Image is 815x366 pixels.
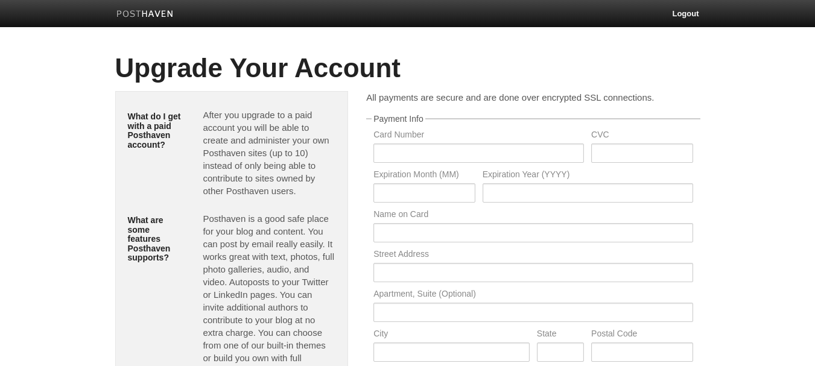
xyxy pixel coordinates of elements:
[373,210,693,221] label: Name on Card
[372,115,425,123] legend: Payment Info
[373,170,475,181] label: Expiration Month (MM)
[366,91,700,104] p: All payments are secure and are done over encrypted SSL connections.
[128,112,185,150] h5: What do I get with a paid Posthaven account?
[591,130,693,142] label: CVC
[203,109,335,197] p: After you upgrade to a paid account you will be able to create and administer your own Posthaven ...
[128,216,185,262] h5: What are some features Posthaven supports?
[483,170,693,181] label: Expiration Year (YYYY)
[537,329,584,341] label: State
[373,329,530,341] label: City
[373,130,584,142] label: Card Number
[373,250,693,261] label: Street Address
[116,10,174,19] img: Posthaven-bar
[115,54,700,83] h1: Upgrade Your Account
[373,289,693,301] label: Apartment, Suite (Optional)
[591,329,693,341] label: Postal Code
